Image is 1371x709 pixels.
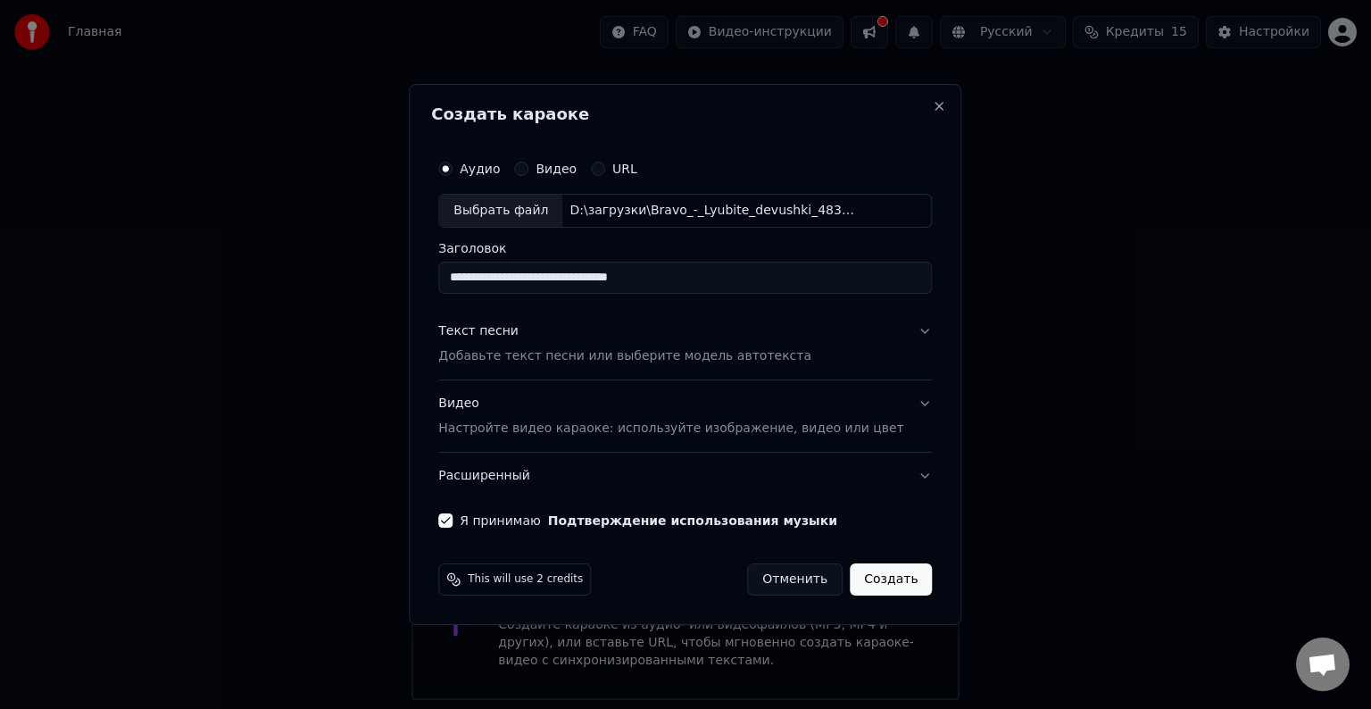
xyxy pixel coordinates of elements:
[438,308,932,380] button: Текст песниДобавьте текст песни или выберите модель автотекста
[438,242,932,254] label: Заголовок
[438,453,932,499] button: Расширенный
[438,322,519,340] div: Текст песни
[562,202,866,220] div: D:\загрузки\Bravo_-_Lyubite_devushki_48336364 ([DOMAIN_NAME]).mp3
[460,163,500,175] label: Аудио
[460,514,837,527] label: Я принимаю
[431,106,939,122] h2: Создать караоке
[468,572,583,587] span: This will use 2 credits
[612,163,637,175] label: URL
[747,563,843,596] button: Отменить
[536,163,577,175] label: Видео
[438,380,932,452] button: ВидеоНастройте видео караоке: используйте изображение, видео или цвет
[850,563,932,596] button: Создать
[439,195,562,227] div: Выбрать файл
[438,347,811,365] p: Добавьте текст песни или выберите модель автотекста
[548,514,837,527] button: Я принимаю
[438,420,903,438] p: Настройте видео караоке: используйте изображение, видео или цвет
[438,395,903,438] div: Видео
